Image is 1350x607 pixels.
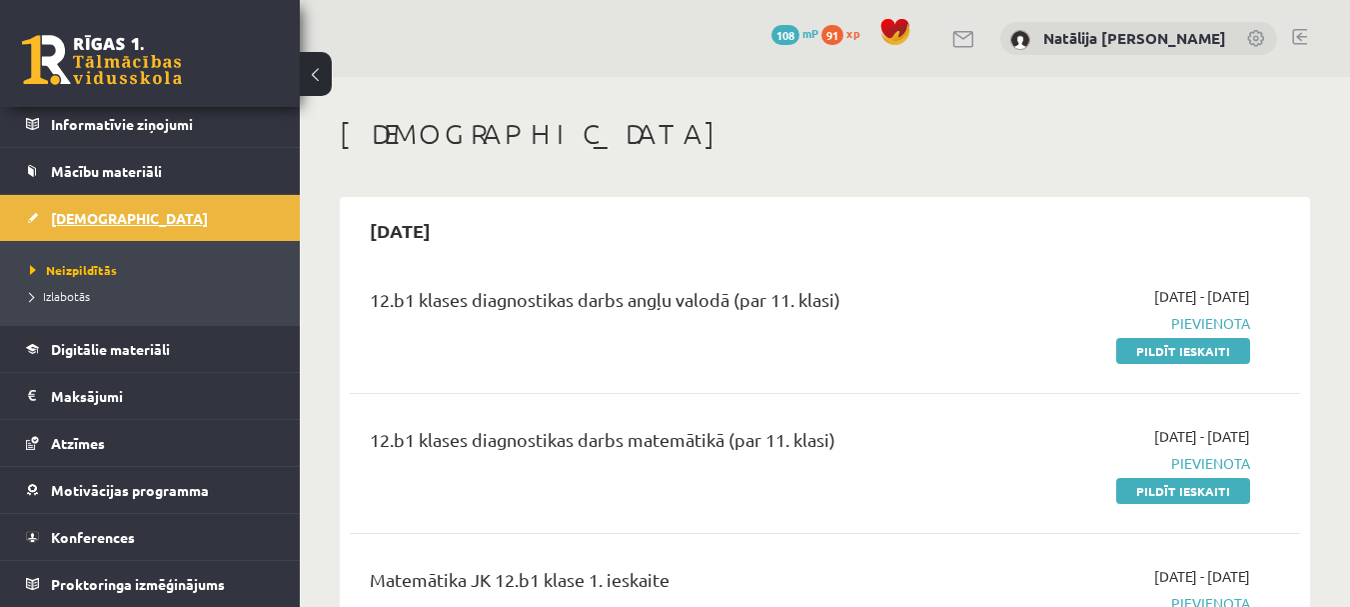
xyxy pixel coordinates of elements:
a: Atzīmes [26,420,275,466]
a: Digitālie materiāli [26,326,275,372]
span: Proktoringa izmēģinājums [51,575,225,593]
a: Konferences [26,514,275,560]
a: Neizpildītās [30,261,280,279]
span: Atzīmes [51,434,105,452]
a: Mācību materiāli [26,148,275,194]
span: [DATE] - [DATE] [1154,426,1250,447]
span: xp [846,25,859,41]
a: 91 xp [821,25,869,41]
a: 108 mP [771,25,818,41]
a: [DEMOGRAPHIC_DATA] [26,195,275,241]
span: 91 [821,25,843,45]
a: Motivācijas programma [26,467,275,513]
a: Pildīt ieskaiti [1116,478,1250,504]
span: [DEMOGRAPHIC_DATA] [51,209,208,227]
a: Pildīt ieskaiti [1116,338,1250,364]
span: Izlabotās [30,288,90,304]
span: mP [802,25,818,41]
span: Pievienota [976,453,1250,474]
img: Natālija Kate Dinsberga [1010,30,1030,50]
div: 12.b1 klases diagnostikas darbs matemātikā (par 11. klasi) [370,426,946,463]
span: Mācību materiāli [51,162,162,180]
a: Maksājumi [26,373,275,419]
h1: [DEMOGRAPHIC_DATA] [340,117,1310,151]
span: Konferences [51,528,135,546]
a: Izlabotās [30,287,280,305]
legend: Maksājumi [51,373,275,419]
span: Motivācijas programma [51,481,209,499]
h2: [DATE] [350,207,451,254]
a: Rīgas 1. Tālmācības vidusskola [22,35,182,85]
span: Pievienota [976,313,1250,334]
span: [DATE] - [DATE] [1154,286,1250,307]
a: Proktoringa izmēģinājums [26,561,275,607]
a: Informatīvie ziņojumi [26,101,275,147]
span: Digitālie materiāli [51,340,170,358]
span: 108 [771,25,799,45]
legend: Informatīvie ziņojumi [51,101,275,147]
a: Natālija [PERSON_NAME] [1043,28,1226,48]
span: Neizpildītās [30,262,117,278]
div: Matemātika JK 12.b1 klase 1. ieskaite [370,566,946,603]
span: [DATE] - [DATE] [1154,566,1250,587]
div: 12.b1 klases diagnostikas darbs angļu valodā (par 11. klasi) [370,286,946,323]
